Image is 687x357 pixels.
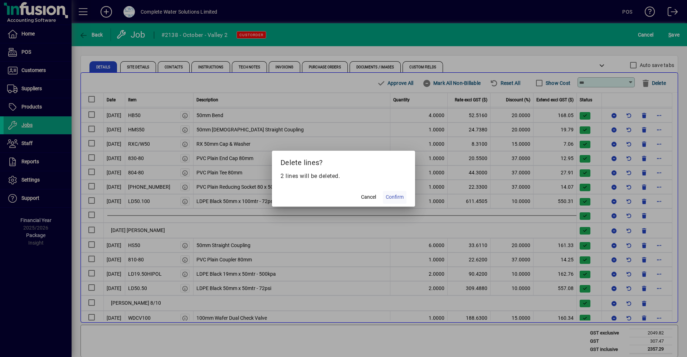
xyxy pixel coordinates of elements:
[361,193,376,201] span: Cancel
[357,191,380,204] button: Cancel
[383,191,406,204] button: Confirm
[272,151,415,172] h2: Delete lines?
[386,193,404,201] span: Confirm
[281,172,406,180] p: 2 lines will be deleted.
